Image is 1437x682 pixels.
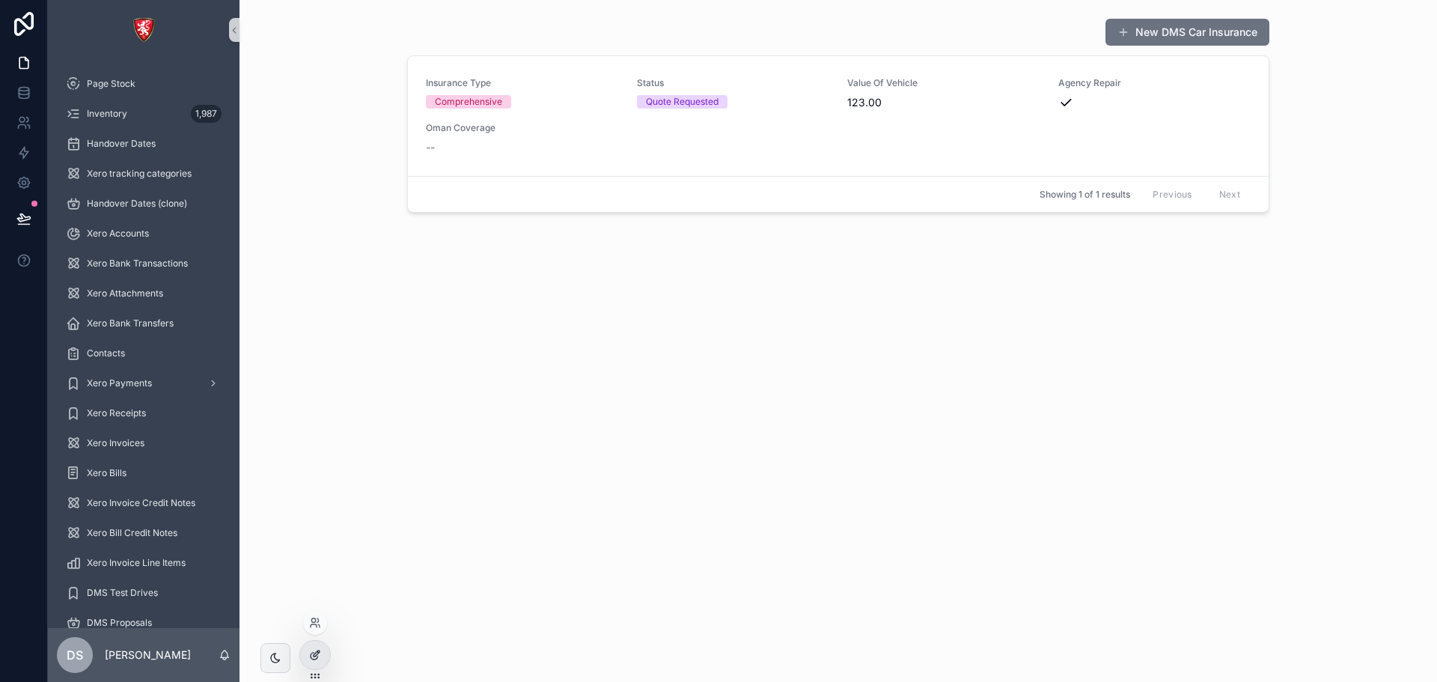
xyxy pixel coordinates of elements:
[57,130,231,157] a: Handover Dates
[87,557,186,569] span: Xero Invoice Line Items
[87,108,127,120] span: Inventory
[87,617,152,629] span: DMS Proposals
[408,56,1269,176] a: Insurance TypeComprehensiveStatusQuote RequestedValue Of Vehicle123.00Agency RepairOman Coverage--
[57,609,231,636] a: DMS Proposals
[87,437,144,449] span: Xero Invoices
[191,105,222,123] div: 1,987
[57,340,231,367] a: Contacts
[87,527,177,539] span: Xero Bill Credit Notes
[646,95,718,109] div: Quote Requested
[1058,77,1251,89] span: Agency Repair
[57,579,231,606] a: DMS Test Drives
[57,490,231,517] a: Xero Invoice Credit Notes
[426,77,619,89] span: Insurance Type
[57,310,231,337] a: Xero Bank Transfers
[87,287,163,299] span: Xero Attachments
[57,220,231,247] a: Xero Accounts
[847,77,1040,89] span: Value Of Vehicle
[426,140,435,155] span: --
[57,549,231,576] a: Xero Invoice Line Items
[87,138,156,150] span: Handover Dates
[105,648,191,663] p: [PERSON_NAME]
[57,190,231,217] a: Handover Dates (clone)
[435,95,502,109] div: Comprehensive
[426,122,619,134] span: Oman Coverage
[87,467,126,479] span: Xero Bills
[57,280,231,307] a: Xero Attachments
[57,430,231,457] a: Xero Invoices
[57,520,231,546] a: Xero Bill Credit Notes
[57,460,231,487] a: Xero Bills
[87,78,135,90] span: Page Stock
[87,347,125,359] span: Contacts
[57,70,231,97] a: Page Stock
[87,497,195,509] span: Xero Invoice Credit Notes
[67,646,83,664] span: DS
[87,198,187,210] span: Handover Dates (clone)
[57,100,231,127] a: Inventory1,987
[132,18,156,42] img: App logo
[87,317,174,329] span: Xero Bank Transfers
[57,370,231,397] a: Xero Payments
[57,400,231,427] a: Xero Receipts
[48,60,239,628] div: scrollable content
[847,95,1040,110] span: 123.00
[57,160,231,187] a: Xero tracking categories
[1105,19,1269,46] button: New DMS Car Insurance
[1040,189,1130,201] span: Showing 1 of 1 results
[87,407,146,419] span: Xero Receipts
[87,258,188,270] span: Xero Bank Transactions
[87,168,192,180] span: Xero tracking categories
[87,228,149,240] span: Xero Accounts
[87,377,152,389] span: Xero Payments
[87,587,158,599] span: DMS Test Drives
[637,77,830,89] span: Status
[57,250,231,277] a: Xero Bank Transactions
